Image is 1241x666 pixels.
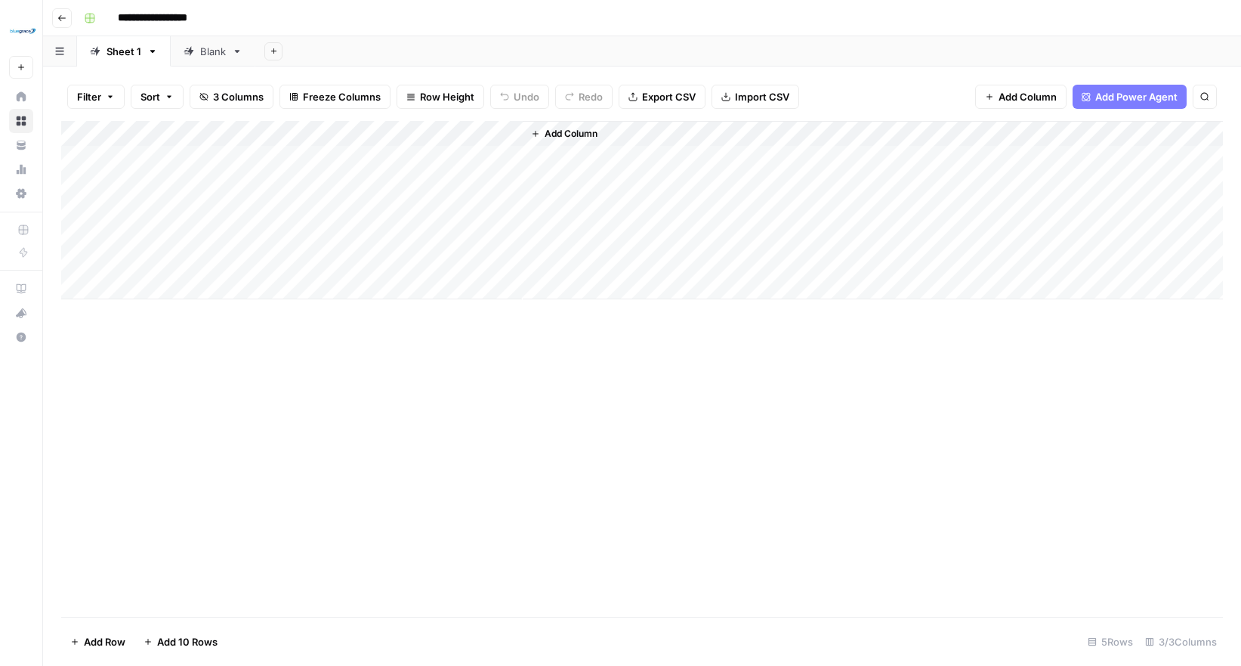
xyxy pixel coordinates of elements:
button: Help + Support [9,325,33,349]
a: Usage [9,157,33,181]
span: Add 10 Rows [157,634,218,649]
span: Import CSV [735,89,789,104]
div: 5 Rows [1082,630,1139,654]
button: Undo [490,85,549,109]
button: 3 Columns [190,85,273,109]
button: What's new? [9,301,33,325]
button: Add Row [61,630,134,654]
div: What's new? [10,302,32,324]
a: Settings [9,181,33,206]
button: Add 10 Rows [134,630,227,654]
button: Row Height [397,85,484,109]
div: 3/3 Columns [1139,630,1223,654]
button: Redo [555,85,613,109]
div: Sheet 1 [107,44,141,59]
button: Add Power Agent [1073,85,1187,109]
a: Blank [171,36,255,67]
span: Export CSV [642,89,696,104]
button: Import CSV [712,85,799,109]
span: Row Height [420,89,474,104]
span: Add Column [545,127,597,141]
button: Sort [131,85,184,109]
button: Add Column [525,124,604,144]
button: Freeze Columns [279,85,391,109]
a: Your Data [9,133,33,157]
button: Workspace: BlueGrace Logistics [9,12,33,50]
span: Add Row [84,634,125,649]
span: Freeze Columns [303,89,381,104]
img: BlueGrace Logistics Logo [9,17,36,45]
a: Sheet 1 [77,36,171,67]
span: Add Power Agent [1095,89,1178,104]
span: Redo [579,89,603,104]
span: 3 Columns [213,89,264,104]
span: Add Column [999,89,1057,104]
button: Add Column [975,85,1067,109]
div: Blank [200,44,226,59]
button: Filter [67,85,125,109]
span: Undo [514,89,539,104]
button: Export CSV [619,85,705,109]
span: Sort [140,89,160,104]
a: Home [9,85,33,109]
a: AirOps Academy [9,277,33,301]
span: Filter [77,89,101,104]
a: Browse [9,109,33,133]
